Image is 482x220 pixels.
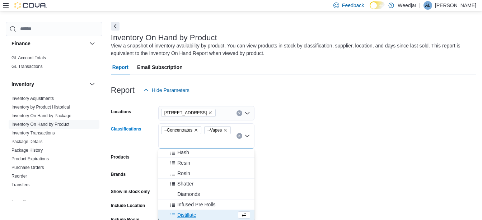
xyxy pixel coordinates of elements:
[11,130,55,136] span: Inventory Transactions
[177,191,200,198] span: Diamonds
[11,40,31,47] h3: Finance
[11,64,43,69] a: GL Transactions
[158,189,254,200] button: Diamonds
[88,39,97,48] button: Finance
[207,127,222,134] span: ~Vapes
[435,1,476,10] p: [PERSON_NAME]
[370,1,385,9] input: Dark Mode
[11,182,29,187] a: Transfers
[6,54,102,74] div: Finance
[237,110,242,116] button: Clear input
[11,165,44,170] a: Purchase Orders
[111,42,473,57] div: View a snapshot of inventory availability by product. You can view products in stock by classific...
[11,130,55,136] a: Inventory Transactions
[194,128,198,132] button: Remove ~Concentrates from selection in this group
[423,1,432,10] div: Amelio Lalo
[177,170,190,177] span: Rosin
[14,2,47,9] img: Cova
[11,122,69,127] span: Inventory On Hand by Product
[11,156,49,161] a: Product Expirations
[158,158,254,168] button: Resin
[244,133,250,139] button: Close list of options
[237,133,242,139] button: Clear input
[177,211,196,219] span: Distillate
[88,198,97,207] button: Loyalty
[111,109,131,115] label: Locations
[398,1,416,10] p: Weedjar
[164,109,207,116] span: [STREET_ADDRESS]
[11,113,71,119] span: Inventory On Hand by Package
[425,1,431,10] span: AL
[88,80,97,88] button: Inventory
[11,148,43,153] a: Package History
[164,127,192,134] span: ~Concentrates
[158,200,254,210] button: Infused Pre Rolls
[111,154,130,160] label: Products
[11,105,70,110] a: Inventory by Product Historical
[177,159,190,166] span: Resin
[11,96,54,101] a: Inventory Adjustments
[177,180,193,187] span: Shatter
[6,94,102,192] div: Inventory
[158,179,254,189] button: Shatter
[111,22,120,31] button: Next
[158,147,254,158] button: Hash
[177,201,216,208] span: Infused Pre Rolls
[11,122,69,127] a: Inventory On Hand by Product
[161,126,201,134] span: ~Concentrates
[11,199,86,206] button: Loyalty
[111,203,145,208] label: Include Location
[111,33,217,42] h3: Inventory On Hand by Product
[137,60,183,74] span: Email Subscription
[11,40,86,47] button: Finance
[11,113,71,118] a: Inventory On Hand by Package
[11,104,70,110] span: Inventory by Product Historical
[152,87,189,94] span: Hide Parameters
[11,174,27,179] a: Reorder
[112,60,128,74] span: Report
[158,168,254,179] button: Rosin
[204,126,231,134] span: ~Vapes
[161,109,216,117] span: 355 Oakwood Ave
[11,81,34,88] h3: Inventory
[11,81,86,88] button: Inventory
[111,189,150,194] label: Show in stock only
[177,149,189,156] span: Hash
[140,83,192,97] button: Hide Parameters
[11,147,43,153] span: Package History
[342,2,364,9] span: Feedback
[11,156,49,162] span: Product Expirations
[111,171,126,177] label: Brands
[11,139,43,144] a: Package Details
[11,182,29,188] span: Transfers
[223,128,228,132] button: Remove ~Vapes from selection in this group
[111,126,141,132] label: Classifications
[208,111,212,115] button: Remove 355 Oakwood Ave from selection in this group
[11,55,46,61] span: GL Account Totals
[244,110,250,116] button: Open list of options
[11,55,46,60] a: GL Account Totals
[419,1,421,10] p: |
[11,199,29,206] h3: Loyalty
[111,86,135,95] h3: Report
